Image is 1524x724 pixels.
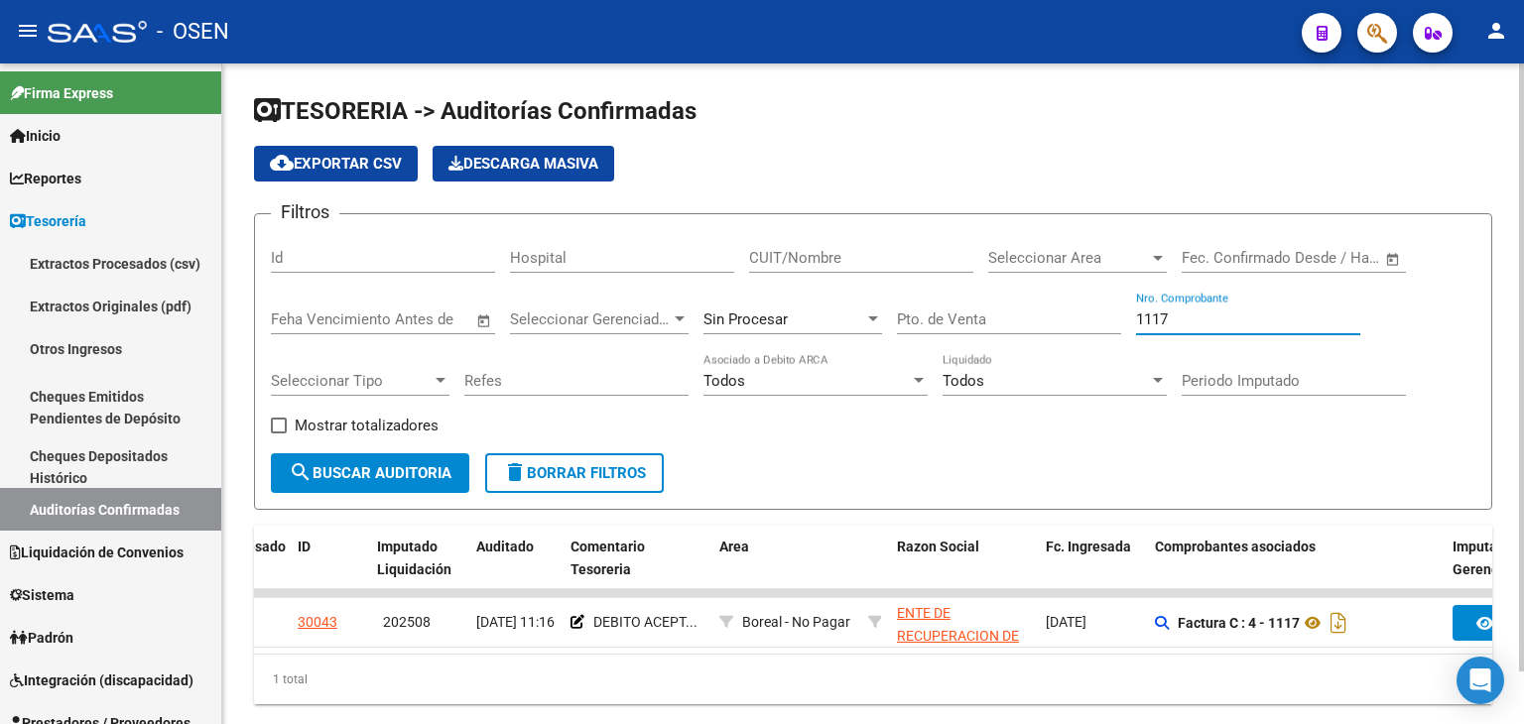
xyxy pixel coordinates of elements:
span: DEBITO ACEPT... [593,614,698,630]
span: Comentario Tesoreria [571,539,645,577]
span: Area [719,539,749,554]
input: Fecha inicio [1182,249,1262,267]
span: Padrón [10,627,73,649]
span: Fc. Ingresada [1046,539,1131,554]
span: ID [298,539,311,554]
datatable-header-cell: Area [711,526,860,591]
div: Open Intercom Messenger [1457,657,1504,704]
h3: Filtros [271,198,339,226]
span: Boreal - No Pagar [742,614,850,630]
button: Open calendar [473,309,496,332]
span: TESORERIA -> Auditorías Confirmadas [254,97,697,125]
span: Exportar CSV [270,155,402,173]
span: Descarga Masiva [448,155,598,173]
span: Liquidación de Convenios [10,542,184,563]
span: Firma Express [10,82,113,104]
button: Open calendar [1382,248,1405,271]
span: Seleccionar Tipo [271,372,432,390]
mat-icon: person [1484,19,1508,43]
span: Integración (discapacidad) [10,669,193,691]
mat-icon: search [289,460,313,484]
datatable-header-cell: Auditado [468,526,563,591]
span: 202508 [383,614,431,630]
button: Exportar CSV [254,146,418,181]
div: 30043 [298,611,337,634]
datatable-header-cell: Imputado Liquidación [369,526,468,591]
input: Fecha fin [1280,249,1376,267]
strong: Factura C : 4 - 1117 [1178,615,1300,631]
span: Buscar Auditoria [289,464,451,482]
span: - OSEN [157,10,229,54]
span: Borrar Filtros [503,464,646,482]
mat-icon: cloud_download [270,151,294,175]
span: Seleccionar Gerenciador [510,310,671,328]
span: Tesorería [10,210,86,232]
span: Auditado [476,539,534,554]
div: 1 total [254,655,1492,704]
button: Descarga Masiva [433,146,614,181]
span: [DATE] 11:16 [476,614,555,630]
mat-icon: delete [503,460,527,484]
mat-icon: menu [16,19,40,43]
app-download-masive: Descarga masiva de comprobantes (adjuntos) [433,146,614,181]
span: Seleccionar Area [988,249,1149,267]
datatable-header-cell: Fc. Ingresada [1038,526,1147,591]
datatable-header-cell: Razon Social [889,526,1038,591]
span: Sistema [10,584,74,606]
span: Inicio [10,125,61,147]
span: Comprobantes asociados [1155,539,1316,554]
span: Razon Social [897,539,979,554]
span: Reportes [10,168,81,189]
datatable-header-cell: Comprobantes asociados [1147,526,1445,591]
datatable-header-cell: Comentario Tesoreria [563,526,711,591]
i: Descargar documento [1326,607,1351,639]
span: Sin Procesar [703,310,788,328]
span: Mostrar totalizadores [295,414,439,437]
span: [DATE] [1046,614,1086,630]
div: - 30718615700 [897,602,1030,644]
button: Borrar Filtros [485,453,664,493]
button: Buscar Auditoria [271,453,469,493]
span: Todos [943,372,984,390]
datatable-header-cell: ID [290,526,369,591]
span: Imputado Liquidación [377,539,451,577]
span: Todos [703,372,745,390]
